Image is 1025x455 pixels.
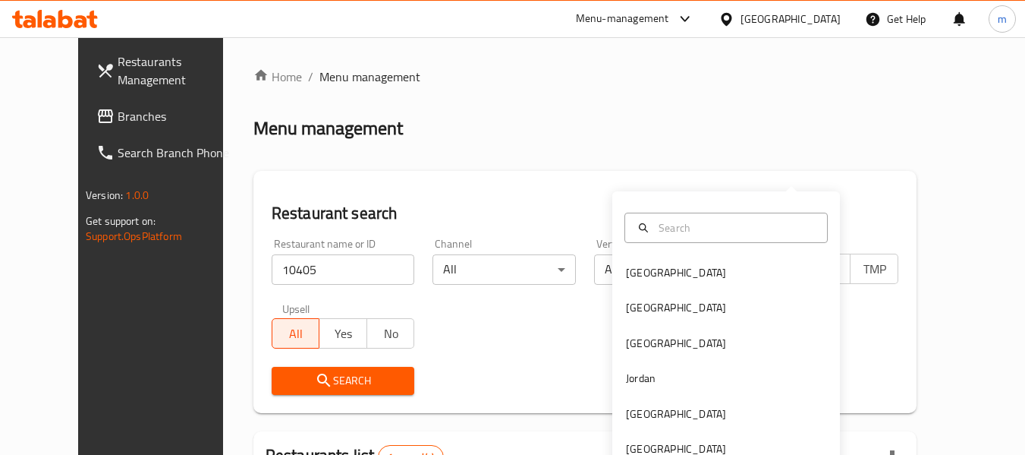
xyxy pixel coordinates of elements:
span: All [278,323,314,345]
span: m [998,11,1007,27]
span: TMP [857,258,892,280]
div: All [594,254,737,285]
span: Search [284,371,403,390]
input: Search [652,220,818,236]
a: Home [253,68,302,86]
span: No [373,323,409,345]
span: Get support on: [86,211,156,231]
input: Search for restaurant name or ID.. [272,254,415,285]
span: Version: [86,185,123,205]
a: Support.OpsPlatform [86,226,182,246]
span: Restaurants Management [118,52,237,89]
label: Upsell [282,303,310,314]
button: TMP [850,254,898,284]
div: [GEOGRAPHIC_DATA] [626,335,726,352]
div: [GEOGRAPHIC_DATA] [626,406,726,422]
span: Yes [325,323,361,345]
button: All [272,318,320,349]
a: Branches [84,98,250,134]
a: Search Branch Phone [84,134,250,171]
div: [GEOGRAPHIC_DATA] [626,264,726,281]
button: No [366,318,415,349]
div: All [432,254,576,285]
span: Branches [118,107,237,125]
a: Restaurants Management [84,43,250,98]
button: Search [272,367,415,395]
div: Menu-management [576,10,669,28]
span: Search Branch Phone [118,144,237,162]
button: Yes [319,318,367,349]
li: / [308,68,313,86]
div: [GEOGRAPHIC_DATA] [740,11,841,27]
div: Jordan [626,370,656,387]
span: Menu management [319,68,420,86]
h2: Menu management [253,116,403,141]
nav: breadcrumb [253,68,917,86]
h2: Restaurant search [272,202,898,225]
span: 1.0.0 [125,185,149,205]
div: [GEOGRAPHIC_DATA] [626,299,726,316]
